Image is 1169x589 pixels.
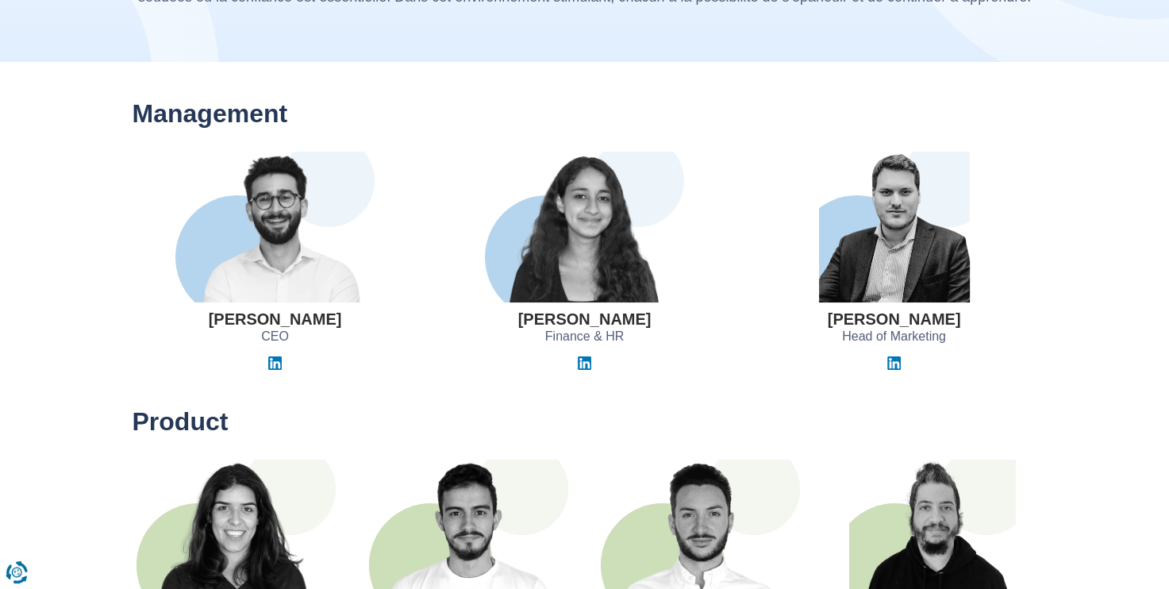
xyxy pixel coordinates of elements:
h2: Product [133,408,1037,436]
img: Linkedin Jihane El Khyari [578,356,591,370]
h3: [PERSON_NAME] [209,310,342,328]
img: Guillaume Georges [819,152,970,302]
img: Jihane El Khyari [484,152,685,302]
h2: Management [133,100,1037,128]
img: Elvedin Vejzovic [173,152,376,302]
span: CEO [261,328,289,346]
img: Linkedin Elvedin Vejzovic [268,356,282,370]
img: Linkedin Guillaume Georges [887,356,901,370]
h3: [PERSON_NAME] [828,310,961,328]
span: Finance & HR [545,328,625,346]
span: Head of Marketing [842,328,946,346]
h3: [PERSON_NAME] [518,310,652,328]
